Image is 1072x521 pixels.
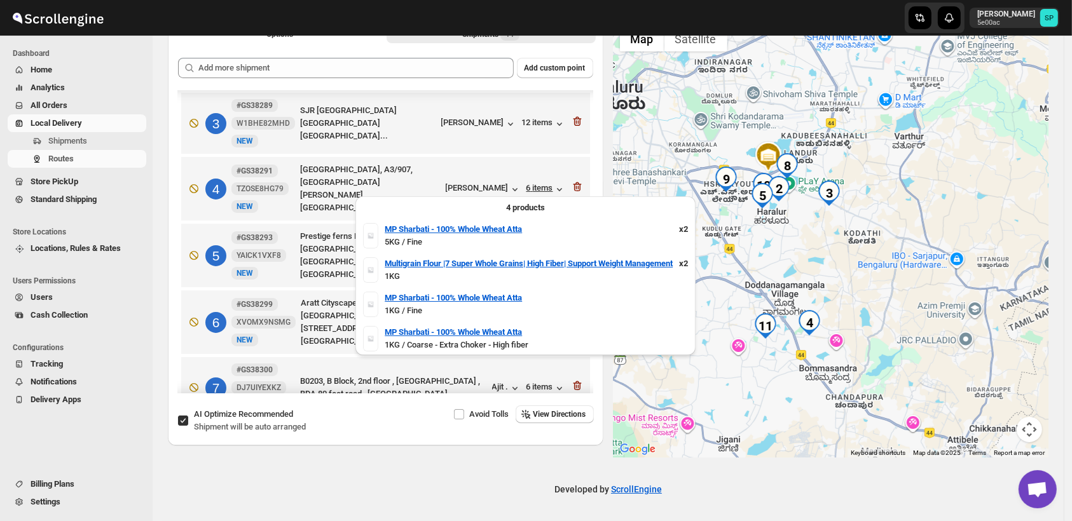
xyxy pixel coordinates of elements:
[194,422,306,431] span: Shipment will be auto arranged
[797,310,822,335] div: 4
[198,58,514,78] input: Add more shipment
[1040,9,1058,27] span: Sulakshana Pundle
[31,65,52,74] span: Home
[385,304,688,317] p: 1KG / Fine
[237,335,253,344] span: NEW
[31,118,82,128] span: Local Delivery
[617,441,659,457] img: Google
[237,184,284,194] span: TZOSE8HG79
[31,377,77,386] span: Notifications
[968,449,986,456] a: Terms (opens in new tab)
[237,233,273,242] b: #GS38293
[977,9,1035,19] p: [PERSON_NAME]
[31,100,67,110] span: All Orders
[492,382,521,395] button: Ajit .
[301,297,441,348] div: Aratt Cityscapes [GEOGRAPHIC_DATA][STREET_ADDRESS][GEOGRAPHIC_DATA]...
[300,230,441,281] div: Prestige ferns Residency [GEOGRAPHIC_DATA] Hsr Layout [GEOGRAPHIC_DATA] [GEOGRAPHIC_DATA] Flat 3...
[8,240,146,257] button: Locations, Rules & Rates
[8,97,146,114] button: All Orders
[385,339,688,351] p: 1KG / Coarse - Extra Choker - High fiber
[13,276,146,286] span: Users Permissions
[237,137,253,145] span: NEW
[13,227,146,237] span: Store Locations
[31,83,65,92] span: Analytics
[363,201,688,214] div: 4 products
[237,317,291,327] span: XVOMX9NSMG
[664,26,727,51] button: Show satellite imagery
[525,63,586,73] span: Add custom point
[237,118,290,128] span: W1BHE82MHD
[994,449,1045,456] a: Report a map error
[441,118,517,130] button: [PERSON_NAME]
[1019,470,1057,508] div: Open chat
[237,101,273,110] b: #GS38289
[205,245,226,266] div: 5
[205,377,226,398] div: 7
[385,257,673,270] a: Multigrain Flour |7 Super Whole Grains| High Fiber| Support Weight Management
[31,194,97,204] span: Standard Shipping
[300,375,487,400] div: B0203, B Block, 2nd floor , [GEOGRAPHIC_DATA] , BDA 80 feet road , [GEOGRAPHIC_DATA], ...
[617,441,659,457] a: Open this area in Google Maps (opens a new window)
[237,202,253,211] span: NEW
[533,409,586,419] span: View Directions
[237,250,281,260] span: YAICK1VXF8
[8,61,146,79] button: Home
[385,293,522,302] b: MP Sharbati - 100% Whole Wheat Atta
[385,327,522,337] b: MP Sharbati - 100% Whole Wheat Atta
[517,58,593,78] button: Add custom point
[522,118,566,130] button: 12 items
[679,224,688,234] strong: x 2
[385,224,522,234] b: MP Sharbati - 100% Whole Wheat Atta
[48,136,87,145] span: Shipments
[8,493,146,511] button: Settings
[31,177,78,186] span: Store PickUp
[385,326,522,339] a: MP Sharbati - 100% Whole Wheat Atta
[1045,14,1054,22] text: SP
[237,166,273,175] b: #GS38291
[774,153,800,179] div: 8
[31,479,74,489] span: Billing Plans
[8,306,146,324] button: Cash Collection
[31,359,63,369] span: Tracking
[8,391,146,409] button: Delivery Apps
[554,483,662,496] p: Developed by
[10,2,106,34] img: ScrollEngine
[750,183,775,208] div: 5
[237,269,253,278] span: NEW
[194,409,293,419] span: AI Optimize
[970,8,1059,28] button: User menu
[516,405,594,423] button: View Directions
[446,183,521,196] div: [PERSON_NAME]
[48,154,74,163] span: Routes
[13,342,146,353] span: Configurations
[385,236,688,248] p: 5KG / Fine
[816,180,842,206] div: 3
[31,310,88,320] span: Cash Collection
[8,79,146,97] button: Analytics
[913,449,961,456] span: Map data ©2025
[8,355,146,373] button: Tracking
[205,312,226,333] div: 6
[8,132,146,150] button: Shipments
[977,19,1035,27] p: 5e00ac
[679,259,688,268] strong: x 2
[238,409,293,419] span: Recommended
[205,179,226,200] div: 4
[8,288,146,306] button: Users
[13,48,146,58] span: Dashboard
[851,449,905,457] button: Keyboard shortcuts
[237,382,281,393] span: DJ7UIYEXKZ
[31,395,81,404] span: Delivery Apps
[205,113,226,134] div: 3
[713,166,739,192] div: 9
[300,163,441,214] div: [GEOGRAPHIC_DATA], A3/907, [GEOGRAPHIC_DATA][PERSON_NAME], [GEOGRAPHIC_DATA]...
[8,373,146,391] button: Notifications
[168,48,603,398] div: Selected Shipments
[31,292,53,302] span: Users
[385,292,522,304] a: MP Sharbati - 100% Whole Wheat Atta
[385,223,522,236] a: MP Sharbati - 100% Whole Wheat Atta
[385,259,673,268] b: Multigrain Flour |7 Super Whole Grains| High Fiber| Support Weight Management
